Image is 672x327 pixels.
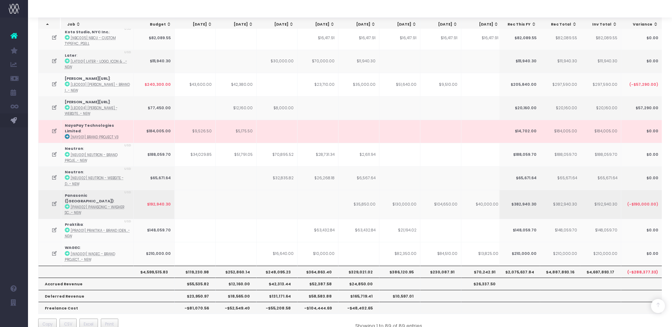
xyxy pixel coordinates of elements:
[257,290,297,302] th: $131,171.64
[134,26,175,50] td: $82,089.55
[587,22,617,27] div: Inv Total
[65,245,80,250] strong: WAGEC
[297,266,338,278] th: $364,863.40
[175,120,216,143] td: $9,526.50
[420,26,461,50] td: $16,417.91
[61,50,134,73] td: :
[338,302,379,314] th: -$48,402.65
[134,120,175,143] td: $184,005.00
[65,153,118,163] abbr: [NEU001] Neutron - Brand Project - Brand - New
[175,143,216,166] td: $34,029.85
[499,96,540,120] td: $20,160.00
[621,166,662,190] td: $0.00
[124,27,131,32] span: USD
[134,266,175,278] th: $4,599,515.83
[134,73,175,96] td: $240,300.00
[298,18,339,31] th: Jul 25: activate to sort column ascending
[134,166,175,190] td: $65,671.64
[380,18,421,31] th: Sep 25: activate to sort column ascending
[67,22,132,27] div: Job
[61,18,135,31] th: Job: activate to sort column ascending
[216,96,257,120] td: $12,160.00
[216,73,257,96] td: $42,380.00
[65,176,124,186] abbr: [NEU002] Neutron - Website - Digital - New
[297,73,338,96] td: $23,710.00
[175,302,216,314] th: -$81,070.56
[61,166,134,190] td: :
[216,143,257,166] td: $51,791.05
[216,278,257,290] th: $12,160.00
[65,205,124,215] abbr: [PAN002] Panasonic - Washer Screen - Digital - NEW
[499,120,540,143] td: $14,702.00
[61,219,134,242] td: :
[175,266,216,278] th: $119,230.98
[65,123,114,134] strong: NayaPay Technologies Limited
[420,266,461,278] th: $230,087.91
[580,266,621,278] th: $4,697,893.17
[175,73,216,96] td: $43,600.00
[297,219,338,242] td: $63,432.84
[257,278,297,290] th: $42,313.44
[379,242,420,265] td: $82,350.00
[257,242,297,265] td: $16,640.00
[38,290,175,302] th: Deferred Revenue
[65,59,127,69] abbr: [LAT001] Later - Logo, Icon & Shape System - Brand - New
[379,26,420,50] td: $16,417.91
[216,266,257,278] th: $252,860.14
[338,143,379,166] td: $2,611.94
[379,266,420,278] th: $386,120.95
[580,190,621,219] td: $192,940.30
[264,22,294,27] div: [DATE]
[257,302,297,314] th: -$55,208.58
[257,166,297,190] td: $32,835.82
[621,120,662,143] td: $0.00
[61,242,134,265] td: :
[580,242,621,265] td: $210,000.00
[297,50,338,73] td: $70,000.00
[38,302,175,314] th: Freelance Cost
[297,302,338,314] th: -$104,444.69
[580,18,621,31] th: Inv Total: activate to sort column ascending
[65,222,83,227] strong: Praktika
[338,290,379,302] th: $165,719.41
[65,106,118,116] abbr: [LEO004] Leonardo.ai - Website & Product - Digital - New
[65,76,110,81] strong: [PERSON_NAME][URL]
[216,302,257,314] th: -$52,549.40
[257,96,297,120] td: $8,000.00
[345,22,376,27] div: [DATE]
[338,166,379,190] td: $6,567.64
[216,290,257,302] th: $18,565.00
[627,22,658,27] div: Variance
[499,219,540,242] td: $148,059.70
[175,290,216,302] th: $23,950.97
[297,290,338,302] th: $58,583.88
[257,50,297,73] td: $30,000.00
[38,18,60,31] th: : activate to sort column descending
[257,266,297,278] th: $248,095.23
[379,190,420,219] td: $130,000.00
[621,50,662,73] td: $0.00
[61,120,134,143] td: :
[540,166,581,190] td: $65,671.64
[468,22,499,27] div: [DATE]
[124,219,131,224] span: USD
[65,169,83,175] strong: Neutron
[338,190,379,219] td: $35,850.00
[297,242,338,265] td: $10,000.00
[61,143,134,166] td: :
[461,26,502,50] td: $16,417.91
[134,242,175,265] td: $210,000.00
[420,242,461,265] td: $84,510.00
[175,18,216,31] th: Apr 25: activate to sort column ascending
[629,82,658,88] span: (-$57,290.00)
[182,22,212,27] div: [DATE]
[71,135,119,139] abbr: [NAY001] Brand Project V3
[134,190,175,219] td: $192,940.30
[65,252,115,262] abbr: [WAG001] WAGEC - Brand Project - Brand - New
[134,18,175,31] th: Budget: activate to sort column ascending
[461,266,502,278] th: $70,242.91
[386,22,417,27] div: [DATE]
[580,219,621,242] td: $148,059.70
[297,143,338,166] td: $28,731.34
[621,143,662,166] td: $0.00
